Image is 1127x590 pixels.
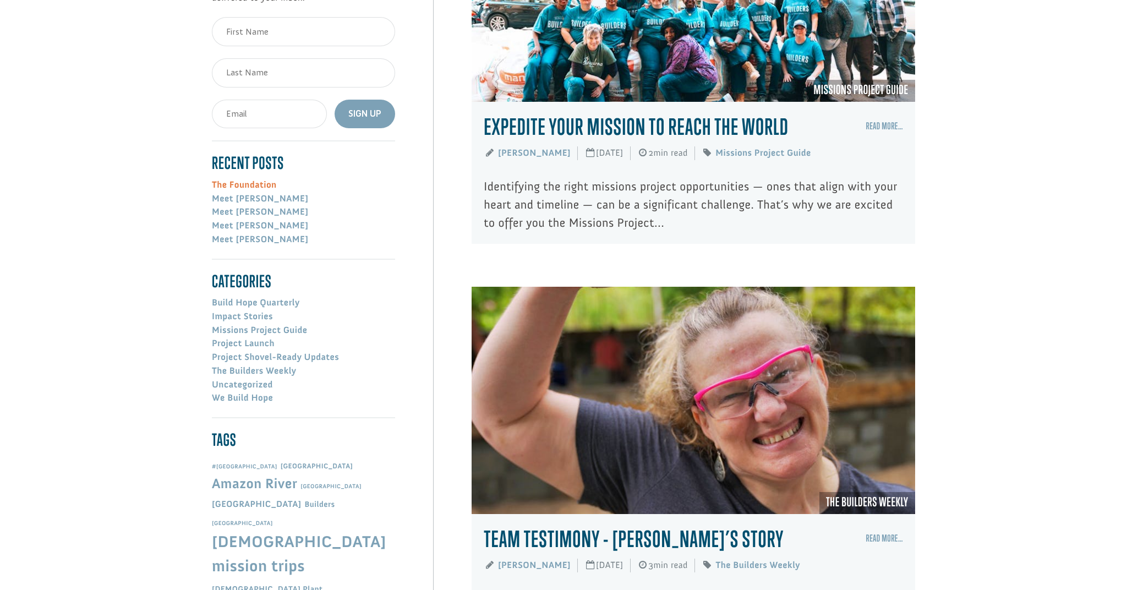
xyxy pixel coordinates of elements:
a: Read More… [866,121,903,132]
input: First Name [212,17,395,46]
span: 3min read [630,552,694,580]
a: #colombia (2 items) [212,463,277,470]
strong: Project Shovel Ready [26,34,91,42]
span: 2min read [630,140,694,167]
a: The Builders Weekly [715,560,800,571]
a: Amazon River (19 items) [212,475,297,492]
a: Meet [PERSON_NAME] [212,206,308,217]
img: emoji confettiBall [20,23,29,32]
span: [DATE] [578,552,631,580]
a: Uncategorized [212,379,273,390]
a: The Builders Weekly [212,365,296,376]
a: The Builders Weekly [819,492,915,514]
a: Read More… [866,533,903,544]
h4: Categories [212,272,395,291]
a: Meet [PERSON_NAME] [212,220,308,231]
h4: Recent Posts [212,154,395,173]
a: Brazil (5 items) [212,499,302,510]
a: Missions Project Guide [807,80,915,102]
button: Sign Up [335,100,395,129]
div: to [20,34,151,42]
a: Belgium (2 items) [300,483,362,490]
div: [PERSON_NAME] donated $100 [20,11,151,33]
a: Missions Project Guide [212,325,308,336]
p: Identifying the right missions project opportunities — ones that align with your heart and timeli... [484,177,903,232]
a: Meet [PERSON_NAME] [212,234,308,245]
a: The Foundation [212,179,277,190]
input: Last Name [212,58,395,88]
a: Impact Stories [212,311,273,322]
a: We Build Hope [212,392,273,403]
a: Christian mission trips (33 items) [212,532,386,576]
a: Project Shovel-Ready Updates [212,352,339,363]
img: US.png [20,44,28,52]
a: [PERSON_NAME] [498,560,571,571]
a: Chile (2 items) [212,520,273,527]
a: [PERSON_NAME] [498,147,571,159]
h4: Tags [212,430,395,450]
a: Africa (3 items) [281,462,353,471]
a: Build Hope Quarterly [212,297,300,308]
span: [DATE] [578,140,631,167]
a: Team Testimony - [PERSON_NAME]’s Story [484,526,784,552]
span: , [GEOGRAPHIC_DATA] [30,44,97,52]
a: Builders (4 items) [305,499,335,509]
a: Meet [PERSON_NAME] [212,193,308,204]
a: Missions Project Guide [715,147,811,159]
a: Project Launch [212,338,275,349]
input: Email [212,100,327,129]
a: Expedite Your Mission to Reach the World [484,113,789,140]
button: Donate [156,22,205,42]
